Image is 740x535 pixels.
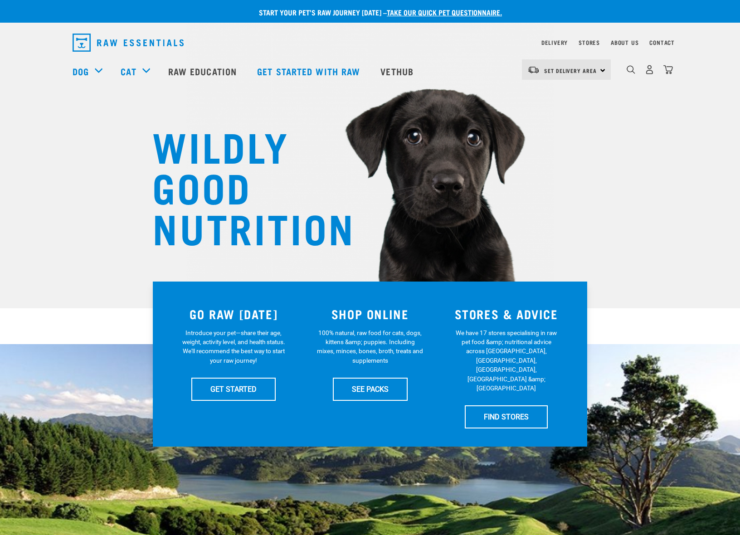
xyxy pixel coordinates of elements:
p: Introduce your pet—share their age, weight, activity level, and health status. We'll recommend th... [180,328,287,365]
a: Contact [649,41,675,44]
a: FIND STORES [465,405,548,428]
img: home-icon-1@2x.png [627,65,635,74]
a: Stores [579,41,600,44]
img: user.png [645,65,654,74]
a: SEE PACKS [333,378,408,400]
a: take our quick pet questionnaire. [387,10,502,14]
a: GET STARTED [191,378,276,400]
a: Cat [121,64,136,78]
a: Dog [73,64,89,78]
h3: GO RAW [DATE] [171,307,297,321]
a: Raw Education [159,53,248,89]
h3: SHOP ONLINE [307,307,433,321]
h3: STORES & ADVICE [443,307,569,321]
a: Get started with Raw [248,53,371,89]
a: Delivery [541,41,568,44]
p: We have 17 stores specialising in raw pet food &amp; nutritional advice across [GEOGRAPHIC_DATA],... [453,328,560,393]
img: Raw Essentials Logo [73,34,184,52]
h1: WILDLY GOOD NUTRITION [152,125,334,247]
span: Set Delivery Area [544,69,597,72]
img: van-moving.png [527,66,540,74]
a: About Us [611,41,638,44]
a: Vethub [371,53,425,89]
img: home-icon@2x.png [663,65,673,74]
p: 100% natural, raw food for cats, dogs, kittens &amp; puppies. Including mixes, minces, bones, bro... [317,328,424,365]
nav: dropdown navigation [65,30,675,55]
